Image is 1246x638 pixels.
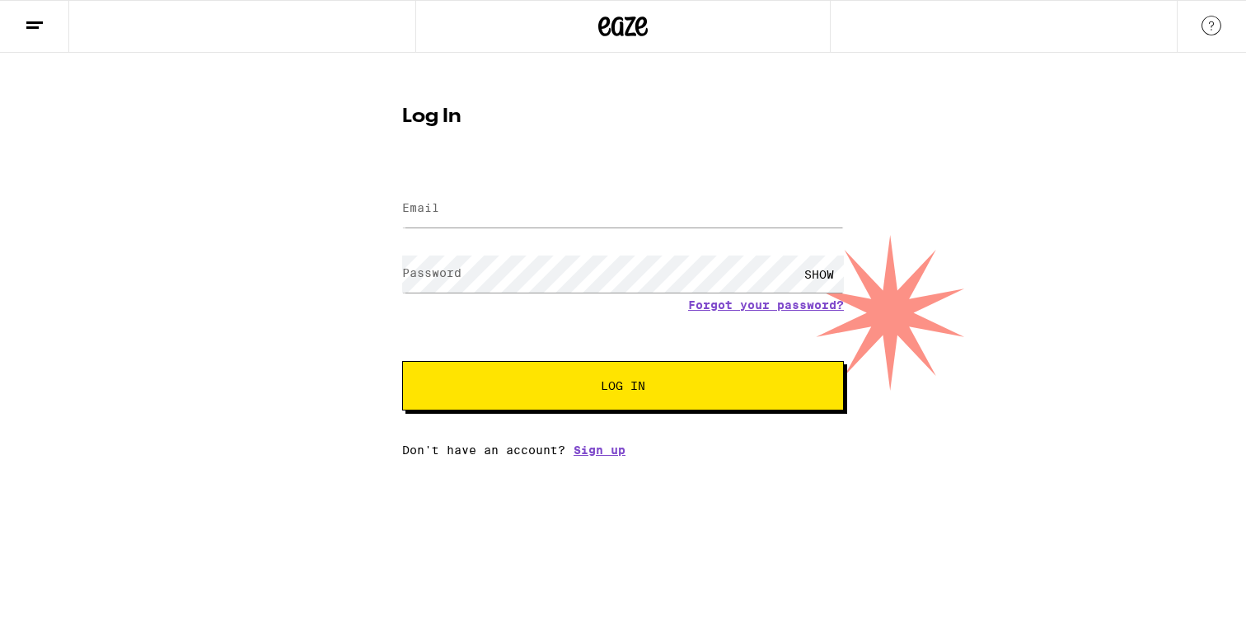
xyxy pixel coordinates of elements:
[402,361,844,410] button: Log In
[402,443,844,457] div: Don't have an account?
[402,266,461,279] label: Password
[402,107,844,127] h1: Log In
[402,201,439,214] label: Email
[601,380,645,392] span: Log In
[794,256,844,293] div: SHOW
[402,190,844,228] input: Email
[574,443,625,457] a: Sign up
[688,298,844,312] a: Forgot your password?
